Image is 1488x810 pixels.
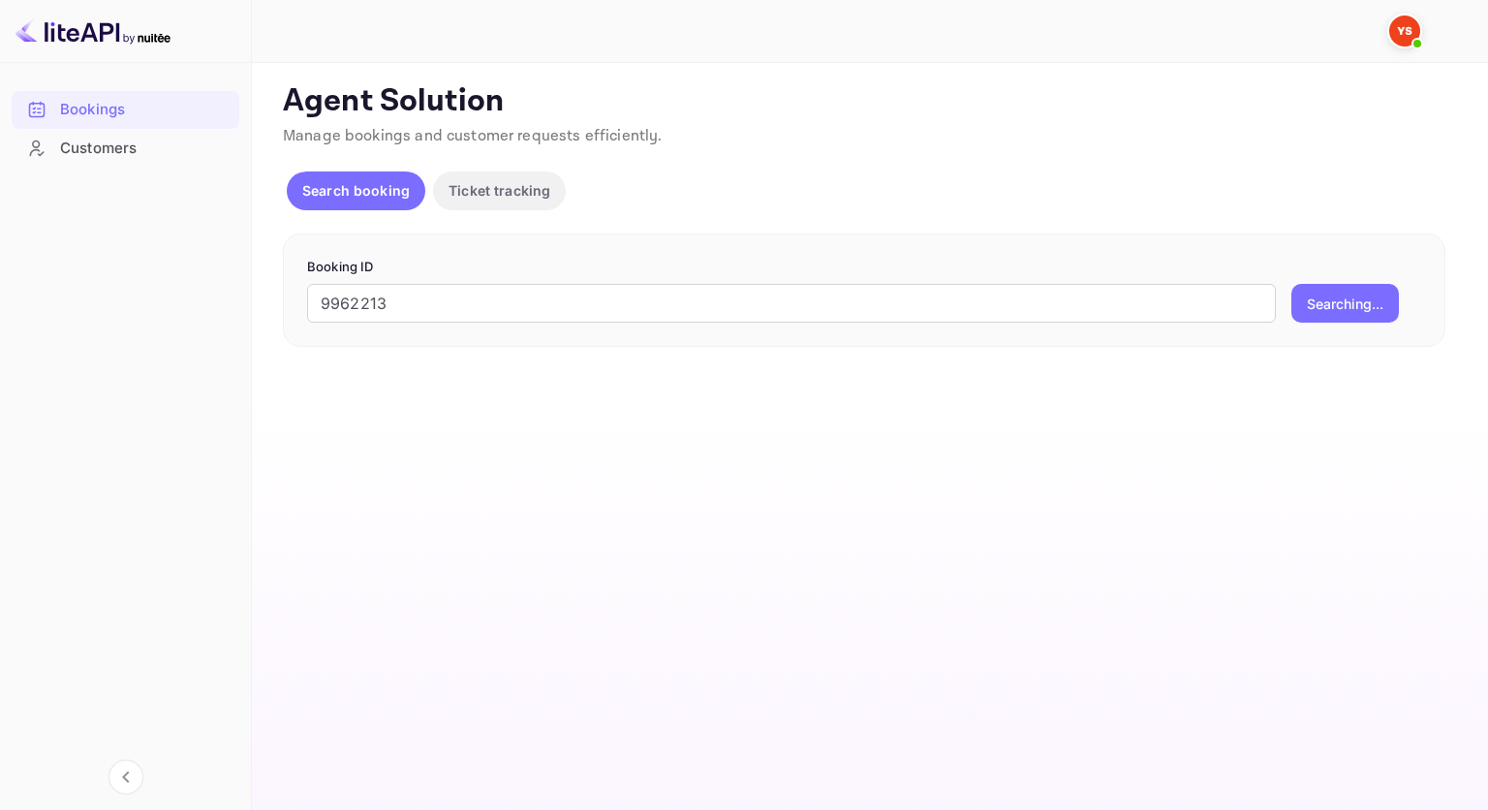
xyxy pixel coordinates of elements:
[1291,284,1399,323] button: Searching...
[12,91,239,127] a: Bookings
[12,91,239,129] div: Bookings
[302,180,410,201] p: Search booking
[60,138,230,160] div: Customers
[108,760,143,794] button: Collapse navigation
[12,130,239,168] div: Customers
[1389,16,1420,47] img: Yandex Support
[307,284,1276,323] input: Enter Booking ID (e.g., 63782194)
[60,99,230,121] div: Bookings
[283,126,663,146] span: Manage bookings and customer requests efficiently.
[283,82,1453,121] p: Agent Solution
[307,258,1421,277] p: Booking ID
[15,16,170,47] img: LiteAPI logo
[12,130,239,166] a: Customers
[449,180,550,201] p: Ticket tracking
